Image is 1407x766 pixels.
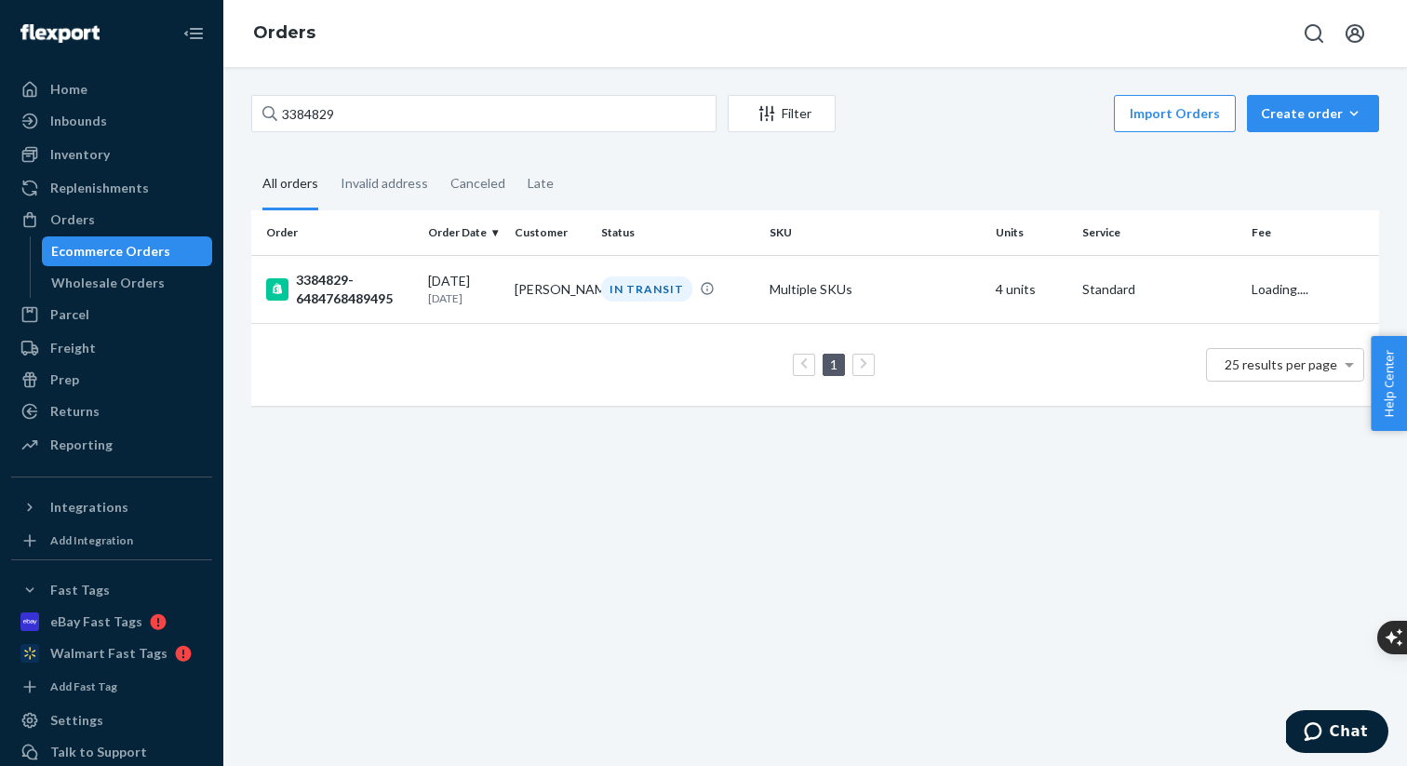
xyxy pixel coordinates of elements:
[11,706,212,735] a: Settings
[253,22,315,43] a: Orders
[1244,210,1379,255] th: Fee
[175,15,212,52] button: Close Navigation
[11,676,212,698] a: Add Fast Tag
[428,272,500,306] div: [DATE]
[50,339,96,357] div: Freight
[450,159,505,208] div: Canceled
[42,268,213,298] a: Wholesale Orders
[50,644,167,663] div: Walmart Fast Tags
[42,236,213,266] a: Ecommerce Orders
[11,140,212,169] a: Inventory
[50,112,107,130] div: Inbounds
[1082,280,1237,299] p: Standard
[1286,710,1388,757] iframe: Opens a widget where you can chat to one of our agents
[251,210,421,255] th: Order
[50,612,142,631] div: eBay Fast Tags
[1225,356,1337,372] span: 25 results per page
[11,530,212,552] a: Add Integration
[11,430,212,460] a: Reporting
[1244,255,1379,323] td: Loading....
[20,24,100,43] img: Flexport logo
[266,271,413,308] div: 3384829-6484768489495
[50,402,100,421] div: Returns
[50,305,89,324] div: Parcel
[11,607,212,637] a: eBay Fast Tags
[50,179,149,197] div: Replenishments
[50,743,147,761] div: Talk to Support
[11,396,212,426] a: Returns
[1114,95,1236,132] button: Import Orders
[50,436,113,454] div: Reporting
[428,290,500,306] p: [DATE]
[50,498,128,517] div: Integrations
[50,80,87,99] div: Home
[251,95,717,132] input: Search orders
[50,145,110,164] div: Inventory
[50,370,79,389] div: Prep
[50,679,117,694] div: Add Fast Tag
[728,95,836,132] button: Filter
[50,711,103,730] div: Settings
[515,224,586,240] div: Customer
[762,255,987,323] td: Multiple SKUs
[51,242,170,261] div: Ecommerce Orders
[1261,104,1365,123] div: Create order
[11,74,212,104] a: Home
[11,205,212,235] a: Orders
[507,255,594,323] td: [PERSON_NAME]
[238,7,330,60] ol: breadcrumbs
[11,333,212,363] a: Freight
[594,210,763,255] th: Status
[11,300,212,329] a: Parcel
[988,210,1075,255] th: Units
[50,581,110,599] div: Fast Tags
[50,210,95,229] div: Orders
[11,575,212,605] button: Fast Tags
[826,356,841,372] a: Page 1 is your current page
[11,638,212,668] a: Walmart Fast Tags
[341,159,428,208] div: Invalid address
[601,276,692,302] div: IN TRANSIT
[1371,336,1407,431] button: Help Center
[762,210,987,255] th: SKU
[421,210,507,255] th: Order Date
[1247,95,1379,132] button: Create order
[11,492,212,522] button: Integrations
[50,532,133,548] div: Add Integration
[262,159,318,210] div: All orders
[11,173,212,203] a: Replenishments
[11,365,212,395] a: Prep
[1336,15,1373,52] button: Open account menu
[528,159,554,208] div: Late
[1075,210,1244,255] th: Service
[11,106,212,136] a: Inbounds
[51,274,165,292] div: Wholesale Orders
[729,104,835,123] div: Filter
[988,255,1075,323] td: 4 units
[1295,15,1333,52] button: Open Search Box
